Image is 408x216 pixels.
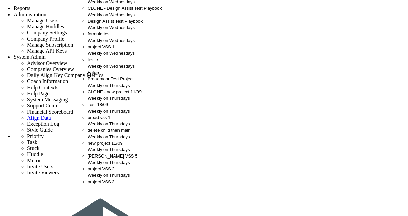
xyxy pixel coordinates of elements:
div: Weekly on Thursdays [88,185,162,191]
span: Help Contexts [27,85,58,90]
span: Priority [27,133,44,139]
span: [PERSON_NAME] VSS 5 [88,153,137,159]
span: Company Settings [27,30,67,35]
div: Weekly on Thursdays [88,95,162,101]
div: Weekly on Wednesdays [88,50,162,56]
div: Weekly on Thursdays [88,121,162,127]
span: Metric [27,158,42,163]
span: new project 11/09 [88,141,123,146]
span: project VSS 2 [88,166,115,171]
span: Company Profile [27,36,64,42]
span: Broadmoor Test Project [88,76,134,81]
span: Test 18/09 [88,102,108,107]
span: Manage Subscription [27,42,73,48]
div: Weekly on Thursdays [88,159,162,166]
span: Stuck [27,145,39,151]
span: Help Pages [27,91,51,96]
span: Style Guide [27,127,53,133]
div: Weekly on Wednesdays [88,63,162,69]
a: Align Data [27,115,51,121]
span: Manage API Keys [27,48,67,54]
span: test 7 [88,57,99,62]
span: Coach Information [27,78,68,84]
span: CLONE - new project 11/09 [88,89,142,94]
span: Financial Scoreboard [27,109,73,115]
span: formula test [88,31,111,37]
span: Daily Align Key Company Metrics [27,72,103,78]
div: Weekly on Thursdays [88,172,162,178]
span: Support Center [27,103,60,109]
span: Exception Log [27,121,59,127]
div: Weekly on Thursdays [88,108,162,114]
span: project VSS 3 [88,179,115,184]
div: Weekly on Thursdays [88,134,162,140]
span: Advisor Overview [27,60,67,66]
span: delete child then main [88,128,130,133]
span: Task [27,139,37,145]
span: System Messaging [27,97,68,102]
span: Manage Huddles [27,24,64,29]
span: project VSS 1 [88,44,115,49]
span: Invite Users [27,164,53,169]
span: broad vss 1 [88,115,110,120]
span: Invite Viewers [27,170,59,175]
div: Future [88,69,162,76]
span: Manage Users [27,18,58,23]
div: Weekly on Wednesdays [88,37,162,44]
span: Companies Overview [27,66,74,72]
div: Weekly on Wednesdays [88,24,162,31]
div: Weekly on Thursdays [88,146,162,153]
span: Design Assist Test Playbook [88,19,143,24]
span: System Admin [14,54,46,60]
span: Administration [14,11,46,17]
div: Weekly on Wednesdays [88,11,162,18]
span: Reports [14,5,30,11]
div: Weekly on Thursdays [88,82,162,89]
span: CLONE - Design Assist Test Playbook [88,6,162,11]
span: Huddle [27,151,43,157]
